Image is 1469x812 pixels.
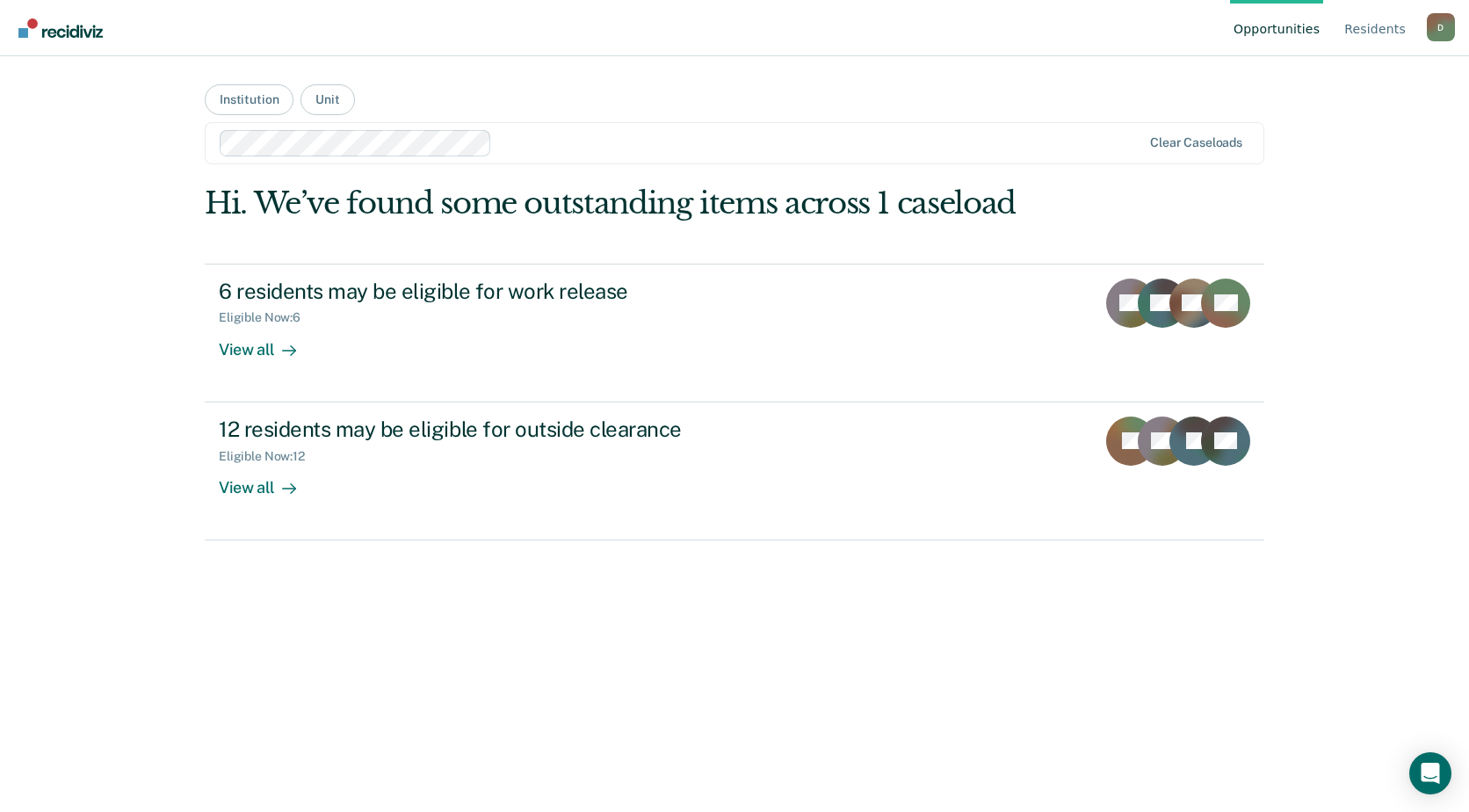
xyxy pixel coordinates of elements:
[205,264,1264,402] a: 6 residents may be eligible for work releaseEligible Now:6View all
[219,279,836,304] div: 6 residents may be eligible for work release
[1409,752,1451,794] div: Open Intercom Messenger
[205,402,1264,540] a: 12 residents may be eligible for outside clearanceEligible Now:12View all
[205,84,293,115] button: Institution
[219,417,836,442] div: 12 residents may be eligible for outside clearance
[205,185,1053,221] div: Hi. We’ve found some outstanding items across 1 caseload
[1427,13,1455,41] button: Profile dropdown button
[219,310,315,325] div: Eligible Now : 6
[300,84,354,115] button: Unit
[219,325,317,359] div: View all
[18,18,103,38] img: Recidiviz
[219,449,319,464] div: Eligible Now : 12
[1427,13,1455,41] div: D
[219,463,317,497] div: View all
[1150,135,1242,150] div: Clear caseloads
